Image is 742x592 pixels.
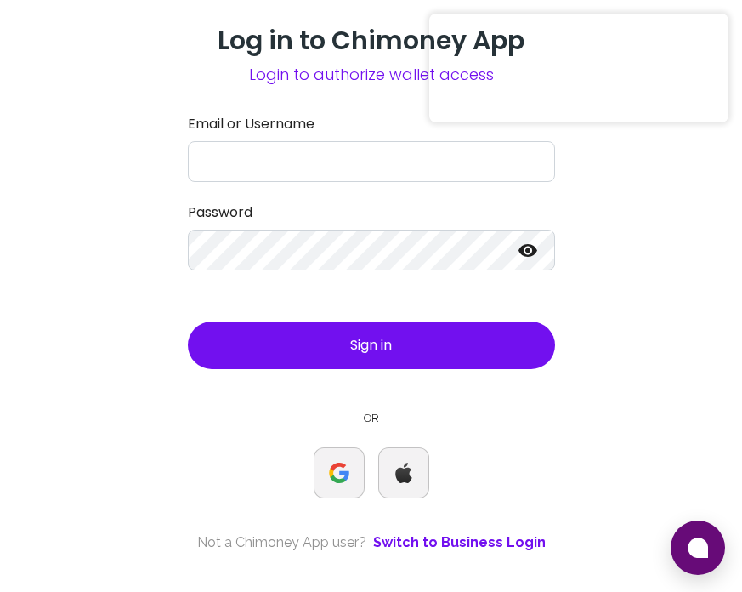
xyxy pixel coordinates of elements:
[394,463,414,483] img: Apple
[671,521,725,575] button: Open chat window
[373,532,546,553] a: Switch to Business Login
[188,26,555,56] h3: Log in to Chimoney App
[350,335,392,355] span: Sign in
[188,322,555,369] button: Sign in
[378,447,429,498] button: Apple
[188,63,555,87] span: Login to authorize wallet access
[188,202,555,223] label: Password
[188,410,555,426] small: OR
[314,447,365,498] button: Google
[188,114,555,134] label: Email or Username
[329,463,349,483] img: Google
[197,532,366,553] span: Not a Chimoney App user?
